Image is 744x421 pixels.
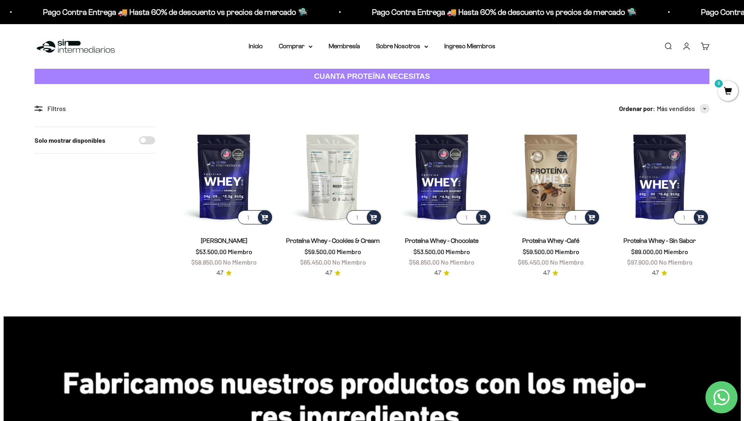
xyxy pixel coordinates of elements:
span: 4.7 [652,269,659,277]
a: 4.74.7 de 5.0 estrellas [434,269,450,277]
span: $53.500,00 [196,248,227,255]
div: Filtros [35,103,155,114]
button: Más vendidos [657,103,709,114]
span: $58.850,00 [191,258,222,266]
summary: Sobre Nosotros [376,41,428,51]
span: No Miembro [550,258,584,266]
a: 4.74.7 de 5.0 estrellas [652,269,667,277]
summary: Comprar [279,41,313,51]
span: Miembro [228,248,252,255]
a: Inicio [249,43,263,49]
span: Miembro [446,248,470,255]
span: $58.850,00 [409,258,439,266]
span: $59.500,00 [305,248,335,255]
span: 4.7 [543,269,550,277]
label: Solo mostrar disponibles [35,135,105,146]
a: 4.74.7 de 5.0 estrellas [217,269,232,277]
span: Miembro [555,248,579,255]
span: 4.7 [217,269,223,277]
a: 4.74.7 de 5.0 estrellas [325,269,341,277]
span: Más vendidos [657,103,695,114]
span: Miembro [337,248,361,255]
span: 4.7 [325,269,332,277]
a: Ingreso Miembros [444,43,495,49]
img: Proteína Whey - Cookies & Cream [283,127,382,226]
span: Miembro [664,248,688,255]
span: 4.7 [434,269,441,277]
strong: CUANTA PROTEÍNA NECESITAS [314,72,430,80]
span: Ordenar por: [619,103,655,114]
p: Pago Contra Entrega 🚚 Hasta 60% de descuento vs precios de mercado 🛸 [37,6,301,18]
a: Membresía [329,43,360,49]
a: Proteína Whey -Café [522,237,579,244]
span: $89.000,00 [631,248,662,255]
p: Pago Contra Entrega 🚚 Hasta 60% de descuento vs precios de mercado 🛸 [366,6,630,18]
a: 4.74.7 de 5.0 estrellas [543,269,558,277]
span: $53.500,00 [413,248,444,255]
span: $65.450,00 [518,258,549,266]
span: $59.500,00 [523,248,554,255]
span: $65.450,00 [300,258,331,266]
span: No Miembro [659,258,693,266]
a: Proteína Whey - Sin Sabor [623,237,696,244]
a: [PERSON_NAME] [201,237,247,244]
a: Proteína Whey - Cookies & Cream [286,237,380,244]
a: 0 [718,87,738,96]
a: Proteína Whey - Chocolate [405,237,478,244]
span: No Miembro [223,258,257,266]
mark: 0 [714,79,724,88]
span: No Miembro [441,258,474,266]
a: CUANTA PROTEÍNA NECESITAS [35,69,709,84]
span: $97.900,00 [627,258,658,266]
span: No Miembro [332,258,366,266]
